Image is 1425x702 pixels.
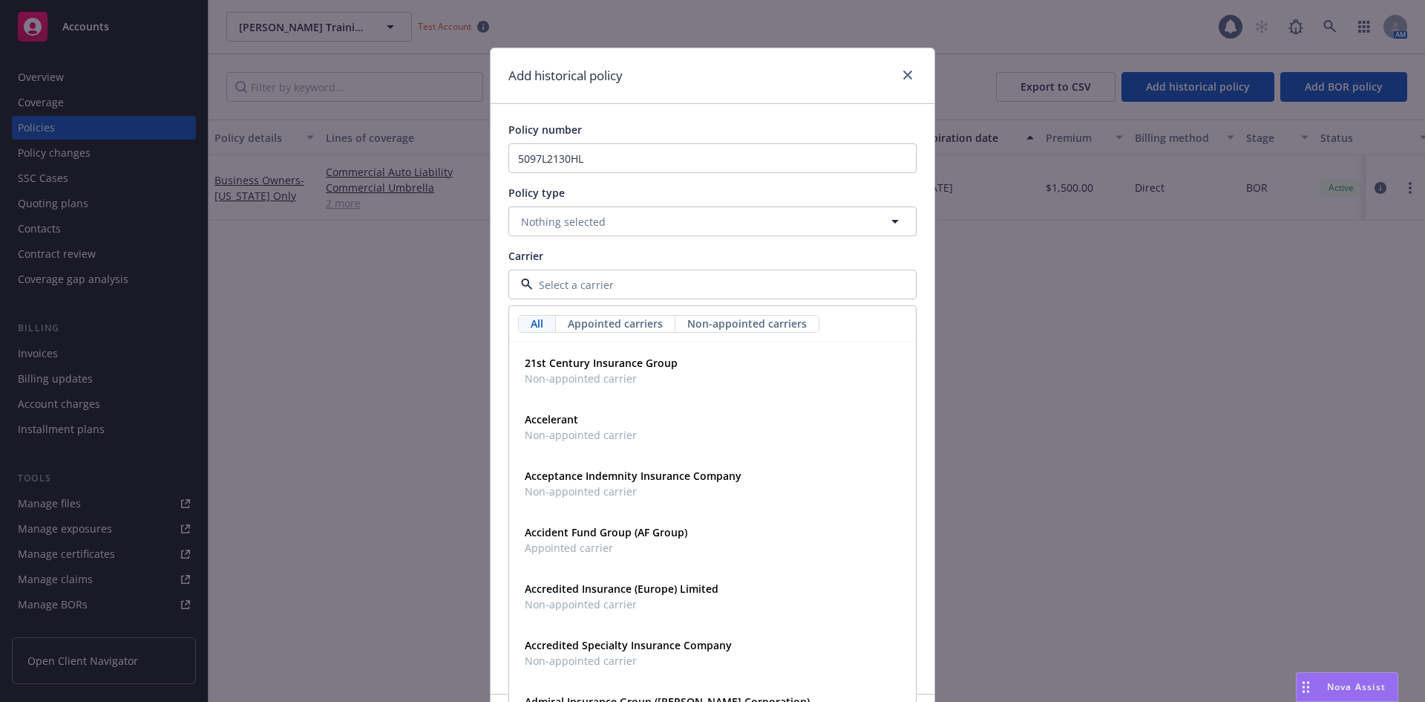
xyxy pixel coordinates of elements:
[525,427,637,443] span: Non-appointed carrier
[521,214,606,230] span: Nothing selected
[525,582,718,596] strong: Accredited Insurance (Europe) Limited
[899,66,917,84] a: close
[525,356,678,370] strong: 21st Century Insurance Group
[568,316,663,331] span: Appointed carriers
[687,316,807,331] span: Non-appointed carriers
[525,597,718,612] span: Non-appointed carrier
[525,653,732,669] span: Non-appointed carrier
[525,638,732,652] strong: Accredited Specialty Insurance Company
[508,123,582,137] span: Policy number
[1297,673,1315,701] div: Drag to move
[1296,672,1398,702] button: Nova Assist
[525,412,578,426] strong: Accelerant
[1327,680,1386,693] span: Nova Assist
[508,207,917,236] button: Nothing selected
[508,66,623,85] h1: Add historical policy
[508,249,543,263] span: Carrier
[525,469,741,483] strong: Acceptance Indemnity Insurance Company
[525,525,687,539] strong: Accident Fund Group (AF Group)
[533,277,886,293] input: Select a carrier
[508,186,565,200] span: Policy type
[525,371,678,386] span: Non-appointed carrier
[531,316,543,331] span: All
[525,540,687,556] span: Appointed carrier
[525,484,741,499] span: Non-appointed carrier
